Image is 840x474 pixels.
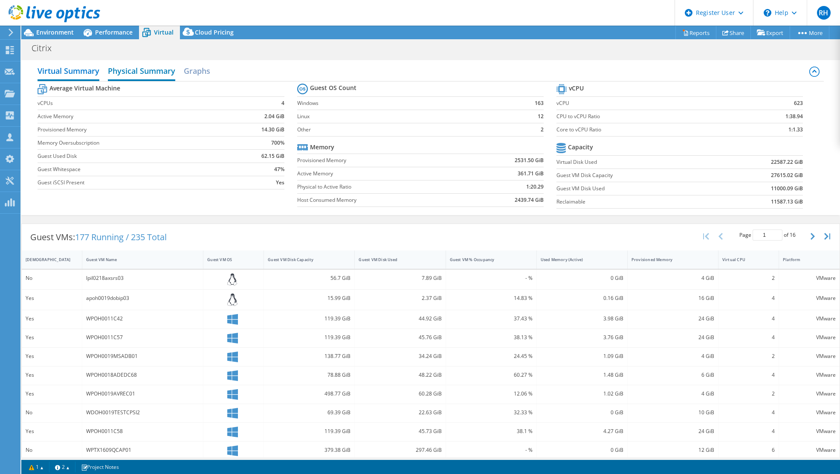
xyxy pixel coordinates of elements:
[817,6,831,20] span: RH
[297,112,511,121] label: Linux
[535,99,544,108] b: 163
[783,333,836,342] div: VMware
[26,352,78,361] div: Yes
[631,427,714,436] div: 24 GiB
[556,198,718,206] label: Reclaimable
[722,294,775,303] div: 4
[359,427,441,436] div: 45.73 GiB
[631,370,714,380] div: 6 GiB
[268,294,350,303] div: 15.99 GiB
[207,257,249,262] div: Guest VM OS
[538,112,544,121] b: 12
[261,125,284,134] b: 14.30 GiB
[271,139,284,147] b: 700%
[556,171,718,180] label: Guest VM Disk Capacity
[359,294,441,303] div: 2.37 GiB
[154,28,174,36] span: Virtual
[790,231,796,238] span: 16
[722,352,775,361] div: 2
[268,333,350,342] div: 119.39 GiB
[785,112,803,121] b: 1:38.94
[450,389,533,398] div: 12.06 %
[108,62,175,81] h2: Physical Summary
[26,389,78,398] div: Yes
[359,273,441,283] div: 7.89 GiB
[631,333,714,342] div: 24 GiB
[450,257,522,262] div: Guest VM % Occupancy
[297,99,511,108] label: Windows
[26,257,68,262] div: [DEMOGRAPHIC_DATA]
[26,333,78,342] div: Yes
[556,112,738,121] label: CPU to vCPU Ratio
[86,445,199,455] div: WPTX1609QCAP01
[631,352,714,361] div: 4 GiB
[631,294,714,303] div: 16 GiB
[86,370,199,380] div: WPOH0018ADEDC68
[541,273,623,283] div: 0 GiB
[783,370,836,380] div: VMware
[722,273,775,283] div: 2
[86,257,189,262] div: Guest VM Name
[541,125,544,134] b: 2
[771,184,803,193] b: 11000.09 GiB
[541,370,623,380] div: 1.48 GiB
[49,462,75,472] a: 2
[26,294,78,303] div: Yes
[716,26,751,39] a: Share
[268,445,350,455] div: 379.38 GiB
[631,445,714,455] div: 12 GiB
[541,445,623,455] div: 0 GiB
[359,333,441,342] div: 45.76 GiB
[195,28,234,36] span: Cloud Pricing
[297,169,466,178] label: Active Memory
[26,370,78,380] div: Yes
[783,389,836,398] div: VMware
[38,152,230,160] label: Guest Used Disk
[450,294,533,303] div: 14.83 %
[541,408,623,417] div: 0 GiB
[26,273,78,283] div: No
[86,314,199,323] div: WPOH0011C42
[541,389,623,398] div: 1.02 GiB
[783,294,836,303] div: VMware
[38,139,230,147] label: Memory Oversubscription
[722,314,775,323] div: 4
[310,143,334,151] b: Memory
[95,28,133,36] span: Performance
[783,314,836,323] div: VMware
[556,99,738,108] label: vCPU
[739,230,796,241] span: Page of
[794,99,803,108] b: 623
[783,427,836,436] div: VMware
[783,352,836,361] div: VMware
[631,314,714,323] div: 24 GiB
[788,125,803,134] b: 1:1.33
[359,370,441,380] div: 48.22 GiB
[38,62,99,81] h2: Virtual Summary
[450,408,533,417] div: 32.33 %
[75,231,167,243] span: 177 Running / 235 Total
[556,158,718,166] label: Virtual Disk Used
[86,352,199,361] div: WPOH0019MSADB01
[568,143,593,151] b: Capacity
[556,125,738,134] label: Core to vCPU Ratio
[22,224,175,250] div: Guest VMs:
[569,84,584,93] b: vCPU
[274,165,284,174] b: 47%
[783,257,826,262] div: Platform
[750,26,790,39] a: Export
[86,389,199,398] div: WPOH0019AVREC01
[518,169,544,178] b: 361.71 GiB
[23,462,49,472] a: 1
[264,112,284,121] b: 2.04 GiB
[268,408,350,417] div: 69.39 GiB
[86,273,199,283] div: lpil0218axsrs03
[268,273,350,283] div: 56.7 GiB
[722,408,775,417] div: 4
[268,389,350,398] div: 498.77 GiB
[515,196,544,204] b: 2439.74 GiB
[359,445,441,455] div: 297.46 GiB
[86,333,199,342] div: WPOH0011C57
[26,427,78,436] div: Yes
[38,125,230,134] label: Provisioned Memory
